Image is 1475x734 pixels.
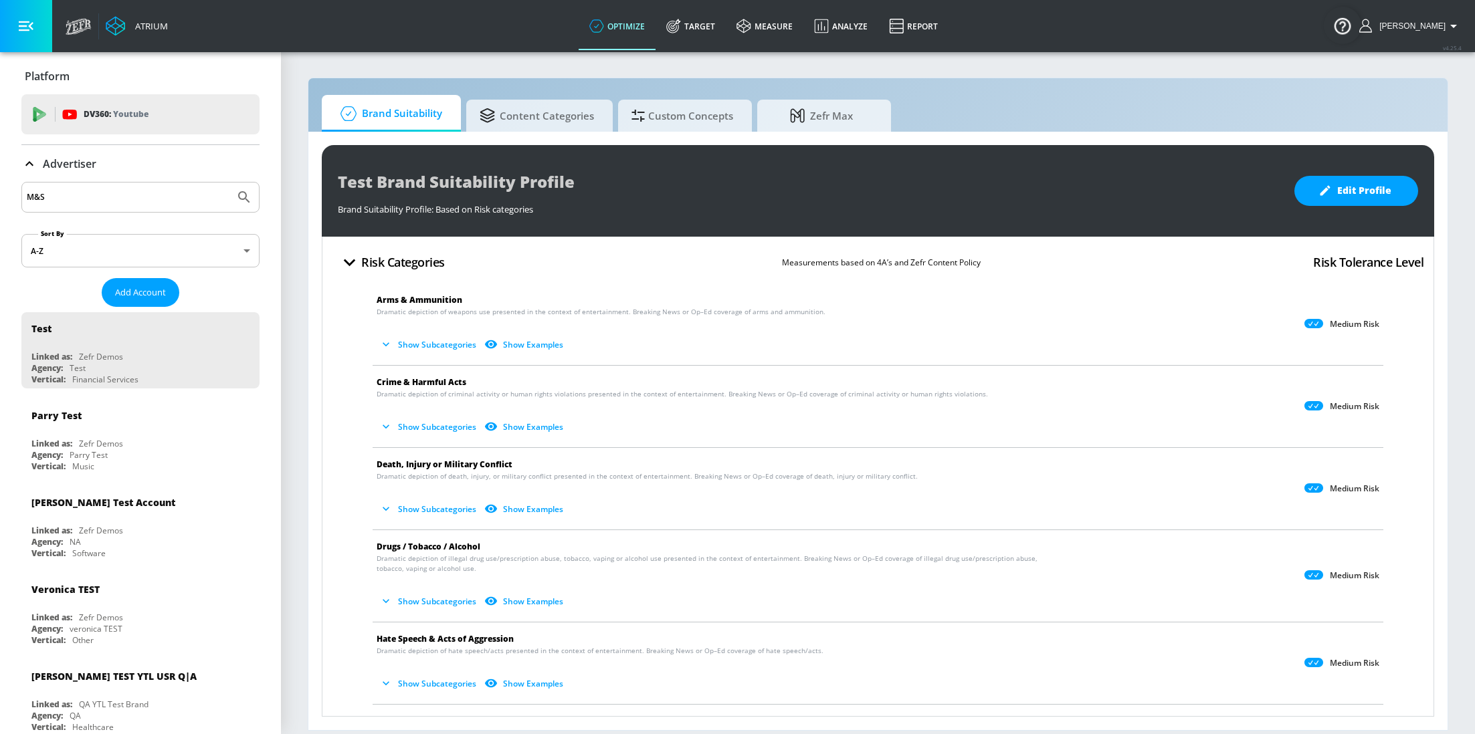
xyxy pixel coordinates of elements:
div: Linked as: [31,351,72,362]
div: Brand Suitability Profile: Based on Risk categories [338,197,1281,215]
div: Zefr Demos [79,525,123,536]
div: Linked as: [31,612,72,623]
a: Analyze [803,2,878,50]
span: login as: stephanie.wolklin@zefr.com [1374,21,1446,31]
div: Agency: [31,623,63,634]
button: Show Examples [482,672,569,695]
div: [PERSON_NAME] Test AccountLinked as:Zefr DemosAgency:NAVertical:Software [21,486,260,562]
button: Submit Search [229,182,259,212]
p: Medium Risk [1330,570,1379,581]
span: Brand Suitability [335,98,442,130]
div: Vertical: [31,461,66,472]
button: Edit Profile [1294,176,1418,206]
span: Zefr Max [771,100,872,132]
button: Add Account [102,278,179,307]
div: QA [70,710,81,721]
span: Death, Injury or Military Conflict [377,459,512,470]
button: Show Subcategories [377,590,482,612]
div: Platform [21,57,260,95]
span: Add Account [115,285,166,300]
p: Platform [25,69,70,84]
p: Advertiser [43,156,96,171]
div: [PERSON_NAME] TEST YTL USR Q|A [31,670,197,683]
div: Test [31,322,52,335]
a: optimize [579,2,656,50]
div: Software [72,547,106,559]
p: Youtube [113,107,149,121]
a: measure [726,2,803,50]
div: Linked as: [31,699,72,710]
div: Agency: [31,362,63,374]
div: Parry Test [31,409,82,422]
p: Medium Risk [1330,658,1379,668]
div: Financial Services [72,374,138,385]
span: Dramatic depiction of death, injury, or military conflict presented in the context of entertainme... [377,471,918,481]
div: Linked as: [31,438,72,449]
h4: Risk Categories [361,253,445,271]
div: Parry Test [70,449,108,461]
button: Open Resource Center [1324,7,1361,44]
button: Show Subcategories [377,416,482,438]
div: Veronica TESTLinked as:Zefr DemosAgency:veronica TESTVertical:Other [21,573,260,649]
div: [PERSON_NAME] Test Account [31,496,175,509]
button: Show Subcategories [377,498,482,520]
a: Atrium [106,16,168,36]
div: Agency: [31,536,63,547]
p: Medium Risk [1330,483,1379,494]
button: Show Examples [482,334,569,356]
div: A-Z [21,234,260,267]
div: Other [72,634,94,646]
button: Show Examples [482,590,569,612]
div: Vertical: [31,374,66,385]
a: Report [878,2,949,50]
div: Parry TestLinked as:Zefr DemosAgency:Parry TestVertical:Music [21,399,260,475]
span: v 4.25.4 [1443,44,1462,51]
div: Vertical: [31,634,66,646]
button: Show Examples [482,498,569,520]
div: Test [70,362,86,374]
span: Arms & Ammunition [377,294,462,305]
div: Zefr Demos [79,351,123,362]
div: Zefr Demos [79,438,123,449]
div: DV360: Youtube [21,94,260,134]
button: Risk Categories [332,247,450,278]
button: Show Subcategories [377,334,482,356]
label: Sort By [38,229,67,238]
div: Vertical: [31,721,66,733]
span: Dramatic depiction of illegal drug use/prescription abuse, tobacco, vaping or alcohol use present... [377,554,1064,574]
div: Advertiser [21,145,260,182]
div: TestLinked as:Zefr DemosAgency:TestVertical:Financial Services [21,312,260,388]
h4: Risk Tolerance Level [1313,253,1423,271]
span: Hate Speech & Acts of Aggression [377,633,514,644]
button: Show Examples [482,416,569,438]
div: Vertical: [31,547,66,559]
span: Dramatic depiction of weapons use presented in the context of entertainment. Breaking News or Op–... [377,307,825,317]
button: Show Subcategories [377,672,482,695]
div: veronica TEST [70,623,122,634]
div: Agency: [31,710,63,721]
span: Content Categories [480,100,594,132]
div: Veronica TEST [31,583,100,596]
input: Search by name [27,189,229,206]
p: Medium Risk [1330,319,1379,330]
button: [PERSON_NAME] [1359,18,1462,34]
div: Linked as: [31,525,72,536]
span: Crime & Harmful Acts [377,376,466,388]
div: NA [70,536,81,547]
span: Misinformation [377,715,442,727]
div: QA YTL Test Brand [79,699,149,710]
p: DV360: [84,107,149,122]
div: Healthcare [72,721,114,733]
p: Measurements based on 4A’s and Zefr Content Policy [782,255,981,269]
div: Agency: [31,449,63,461]
span: Dramatic depiction of criminal activity or human rights violations presented in the context of en... [377,389,988,399]
div: Zefr Demos [79,612,123,623]
span: Dramatic depiction of hate speech/acts presented in the context of entertainment. Breaking News o... [377,646,823,656]
span: Drugs / Tobacco / Alcohol [377,541,480,552]
span: Custom Concepts [631,100,733,132]
div: Atrium [130,20,168,32]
